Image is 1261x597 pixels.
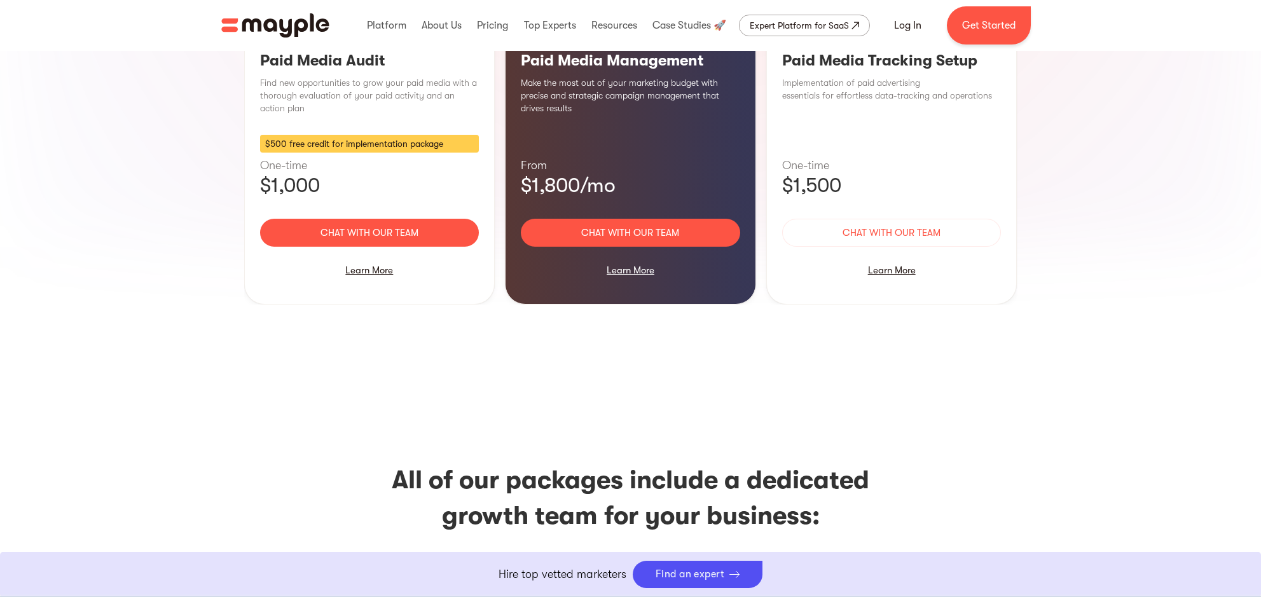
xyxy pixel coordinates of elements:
iframe: Chat Widget [1197,536,1261,597]
div: Pricing [474,5,511,46]
a: Chat with our team [260,219,479,247]
div: Top Experts [521,5,579,46]
div: Resources [588,5,640,46]
div: $500 free credit for implementation package [260,135,479,153]
p: Hire top vetted marketers [499,566,626,583]
p: From [521,158,740,173]
p: $1,500 [782,173,1002,198]
p: $1,800/mo [521,173,740,198]
a: Get Started [947,6,1031,45]
a: Expert Platform for SaaS [739,15,870,36]
h3: Paid Media Management [521,51,740,70]
a: Log In [879,10,937,41]
div: Learn More [782,257,1002,284]
h3: Paid Media Audit [260,51,479,70]
div: Find an expert [656,568,725,580]
p: $1,000 [260,173,479,198]
img: Mayple logo [221,13,329,38]
p: Find new opportunities to grow your paid media with a thorough evaluation of your paid activity a... [260,76,479,114]
p: Make the most out of your marketing budget with precise and strategic campaign management that dr... [521,76,740,114]
a: home [221,13,329,38]
div: Learn More [260,257,479,284]
div: Learn More [521,257,740,284]
div: Platform [364,5,410,46]
p: Implementation of paid advertising essentials for effortless data-tracking and operations [782,76,1002,102]
div: Expert Platform for SaaS [750,18,849,33]
h3: Paid Media Tracking Setup [782,51,1002,70]
h3: All of our packages include a dedicated growth team for your business: [244,462,1017,533]
a: Chat with our team [782,219,1002,247]
p: One-time [782,158,1002,173]
div: 聊天小组件 [1197,536,1261,597]
p: One-time [260,158,479,173]
div: About Us [418,5,465,46]
a: Chat with our team [521,219,740,247]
